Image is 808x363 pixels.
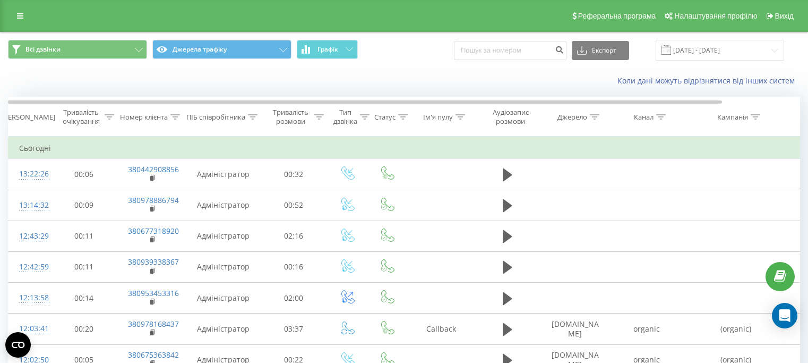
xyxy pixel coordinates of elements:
td: Адміністратор [186,159,261,190]
td: 00:06 [51,159,117,190]
a: 380442908856 [128,164,179,174]
a: 380939338367 [128,257,179,267]
td: Адміністратор [186,221,261,251]
td: Адміністратор [186,190,261,221]
div: [PERSON_NAME] [2,113,55,122]
input: Пошук за номером [454,41,566,60]
td: Адміністратор [186,251,261,282]
span: Всі дзвінки [25,45,61,54]
span: Графік [317,46,338,53]
div: Номер клієнта [120,113,168,122]
button: Всі дзвінки [8,40,147,59]
div: ПІБ співробітника [186,113,245,122]
div: 12:03:41 [19,318,40,339]
button: Графік [297,40,358,59]
td: Адміністратор [186,314,261,344]
td: organic [611,314,683,344]
div: Джерело [557,113,587,122]
span: Реферальна програма [578,12,656,20]
button: Open CMP widget [5,332,31,358]
div: Ім'я пулу [423,113,453,122]
td: 00:20 [51,314,117,344]
td: 00:11 [51,251,117,282]
div: 12:42:59 [19,257,40,277]
div: Статус [374,113,396,122]
div: Кампанія [717,113,748,122]
a: 380675363842 [128,350,179,360]
div: Канал [634,113,654,122]
td: 00:14 [51,283,117,314]
div: Open Intercom Messenger [772,303,797,328]
td: 03:37 [261,314,327,344]
a: 380953453316 [128,288,179,298]
td: (organic) [683,314,789,344]
div: Тривалість розмови [270,108,312,126]
td: 00:11 [51,221,117,251]
a: Коли дані можуть відрізнятися вiд інших систем [617,75,800,86]
td: 00:16 [261,251,327,282]
td: 02:00 [261,283,327,314]
button: Джерела трафіку [152,40,291,59]
span: Вихід [775,12,794,20]
td: 00:09 [51,190,117,221]
a: 380978886794 [128,195,179,205]
a: 380677318920 [128,226,179,236]
span: Налаштування профілю [674,12,757,20]
div: 13:14:32 [19,195,40,216]
td: 00:32 [261,159,327,190]
td: [DOMAIN_NAME] [539,314,611,344]
button: Експорт [572,41,629,60]
td: 00:52 [261,190,327,221]
td: Адміністратор [186,283,261,314]
td: Callback [407,314,476,344]
div: 12:13:58 [19,288,40,308]
div: Тип дзвінка [333,108,357,126]
div: 13:22:26 [19,164,40,184]
div: 12:43:29 [19,226,40,247]
div: Тривалість очікування [60,108,102,126]
td: 02:16 [261,221,327,251]
a: 380978168437 [128,319,179,329]
div: Аудіозапис розмови [485,108,536,126]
